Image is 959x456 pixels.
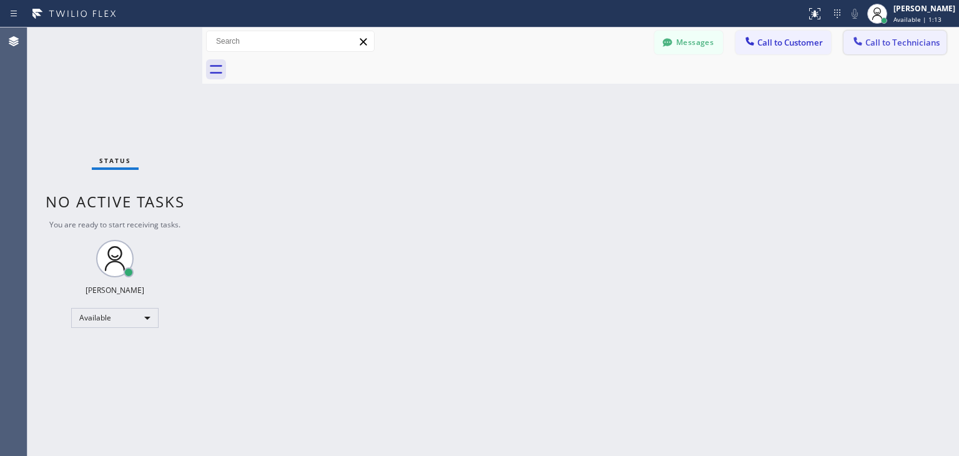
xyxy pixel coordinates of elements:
span: Status [99,156,131,165]
button: Mute [846,5,863,22]
div: [PERSON_NAME] [86,285,144,295]
div: Available [71,308,159,328]
button: Call to Customer [735,31,831,54]
button: Messages [654,31,723,54]
button: Call to Technicians [843,31,947,54]
input: Search [207,31,374,51]
span: Available | 1:13 [893,15,942,24]
div: [PERSON_NAME] [893,3,955,14]
span: Call to Customer [757,37,823,48]
span: You are ready to start receiving tasks. [49,219,180,230]
span: No active tasks [46,191,185,212]
span: Call to Technicians [865,37,940,48]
